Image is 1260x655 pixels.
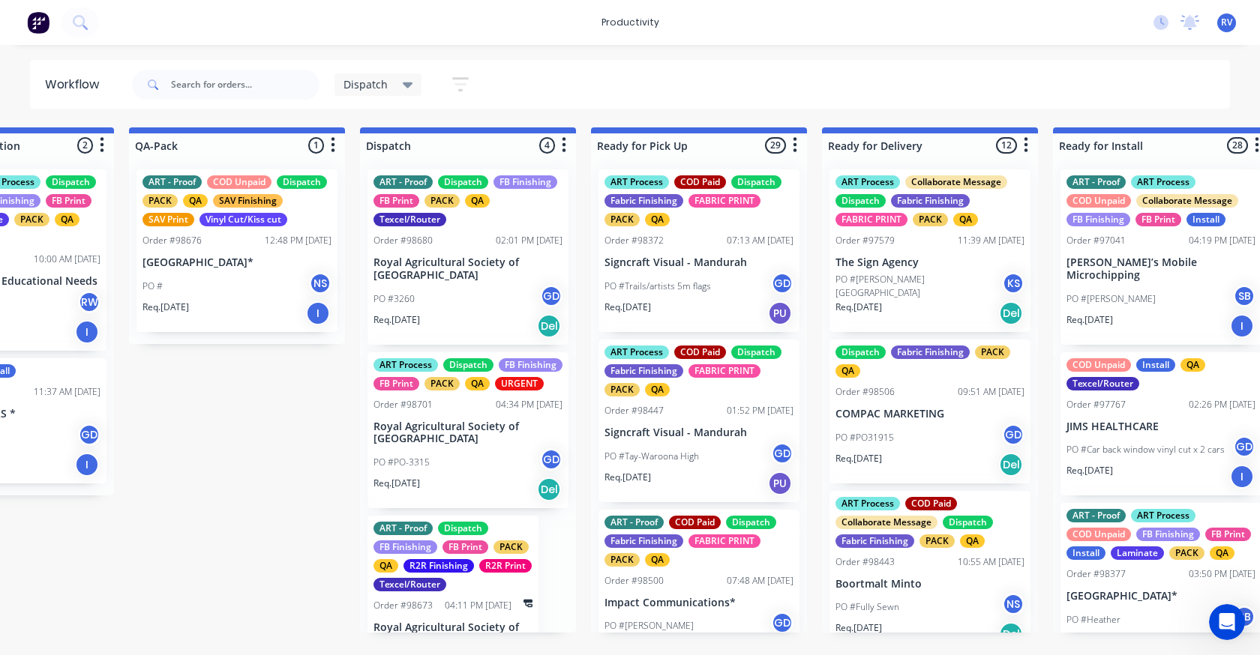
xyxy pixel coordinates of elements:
[1169,546,1204,560] div: PACK
[1066,358,1131,372] div: COD Unpaid
[604,574,664,588] div: Order #98500
[403,559,474,573] div: R2R Finishing
[1066,213,1130,226] div: FB Finishing
[1186,213,1225,226] div: Install
[31,276,269,306] button: Share it with us
[731,345,781,359] div: Dispatch
[829,339,1030,483] div: DispatchFabric FinishingPACKQAOrder #9850609:51 AM [DATE]COMPAC MARKETINGPO #PO31915GDReq.[DATE]Del
[1230,465,1254,489] div: I
[373,477,420,490] p: Req. [DATE]
[835,273,1002,300] p: PO #[PERSON_NAME][GEOGRAPHIC_DATA]
[31,254,269,270] h2: Have an idea or feature request?
[373,599,433,612] div: Order #98673
[496,234,562,247] div: 02:01 PM [DATE]
[1189,234,1255,247] div: 04:19 PM [DATE]
[604,194,683,208] div: Fabric Finishing
[688,364,760,378] div: FABRIC PRINT
[30,106,270,132] p: Hi [PERSON_NAME]
[999,453,1023,477] div: Del
[373,621,532,647] p: Royal Agricultural Society of [GEOGRAPHIC_DATA]
[199,213,287,226] div: Vinyl Cut/Kiss cut
[438,175,488,189] div: Dispatch
[46,175,96,189] div: Dispatch
[258,24,285,51] div: Close
[142,301,189,314] p: Req. [DATE]
[835,578,1024,591] p: Boortmalt Minto
[835,301,882,314] p: Req. [DATE]
[604,534,683,548] div: Fabric Finishing
[1066,377,1139,390] div: Texcel/Router
[1111,546,1164,560] div: Laminate
[373,194,419,208] div: FB Print
[1066,528,1131,541] div: COD Unpaid
[835,516,937,529] div: Collaborate Message
[496,398,562,411] div: 04:34 PM [DATE]
[604,553,640,567] div: PACK
[674,175,726,189] div: COD Paid
[373,358,438,372] div: ART Process
[75,320,99,344] div: I
[55,213,79,226] div: QA
[150,468,225,528] button: News
[1066,509,1126,522] div: ART - Proof
[265,234,331,247] div: 12:48 PM [DATE]
[727,234,793,247] div: 07:13 AM [DATE]
[731,175,781,189] div: Dispatch
[1066,464,1113,477] p: Req. [DATE]
[645,553,670,567] div: QA
[604,404,664,417] div: Order #98447
[499,358,562,372] div: FB Finishing
[45,76,106,94] div: Workflow
[31,363,242,378] div: Factory Weekly Updates - [DATE]
[835,408,1024,420] p: COMPAC MARKETING
[835,213,907,226] div: FABRIC PRINT
[14,213,49,226] div: PACK
[27,11,49,34] img: Factory
[598,339,799,502] div: ART ProcessCOD PaidDispatchFabric FinishingFABRIC PRINTPACKQAOrder #9844701:52 PM [DATE]Signcraft...
[604,619,694,633] p: PO #[PERSON_NAME]
[835,364,860,378] div: QA
[465,194,490,208] div: QA
[835,452,882,465] p: Req. [DATE]
[277,175,327,189] div: Dispatch
[30,28,119,52] img: logo
[958,234,1024,247] div: 11:39 AM [DATE]
[373,578,446,591] div: Texcel/Router
[1066,590,1255,603] p: [GEOGRAPHIC_DATA]*
[373,313,420,327] p: Req. [DATE]
[78,291,100,313] div: RW
[604,175,669,189] div: ART Process
[75,453,99,477] div: I
[373,522,433,535] div: ART - Proof
[225,468,300,528] button: Help
[142,194,178,208] div: PACK
[604,280,711,293] p: PO #Trails/artists 5m flags
[31,337,104,354] div: New feature
[142,213,194,226] div: SAV Print
[604,213,640,226] div: PACK
[960,534,985,548] div: QA
[207,175,271,189] div: COD Unpaid
[493,540,529,554] div: PACK
[768,471,792,495] div: PU
[604,516,664,529] div: ART - Proof
[604,426,793,439] p: Signcraft Visual - Mandurah
[306,301,330,325] div: I
[438,522,488,535] div: Dispatch
[835,600,899,614] p: PO #Fully Sewn
[835,431,894,444] p: PO #PO31915
[905,497,957,510] div: COD Paid
[75,468,150,528] button: Messages
[594,11,667,34] div: productivity
[183,194,208,208] div: QA
[943,516,993,529] div: Dispatch
[495,377,544,390] div: URGENT
[891,194,970,208] div: Fabric Finishing
[87,505,139,516] span: Messages
[1066,175,1126,189] div: ART - Proof
[373,559,398,573] div: QA
[835,555,895,569] div: Order #98443
[598,169,799,332] div: ART ProcessCOD PaidDispatchFabric FinishingFABRIC PRINTPACKQAOrder #9837207:13 AM [DATE]Signcraft...
[1002,593,1024,615] div: NS
[110,337,190,354] div: Improvement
